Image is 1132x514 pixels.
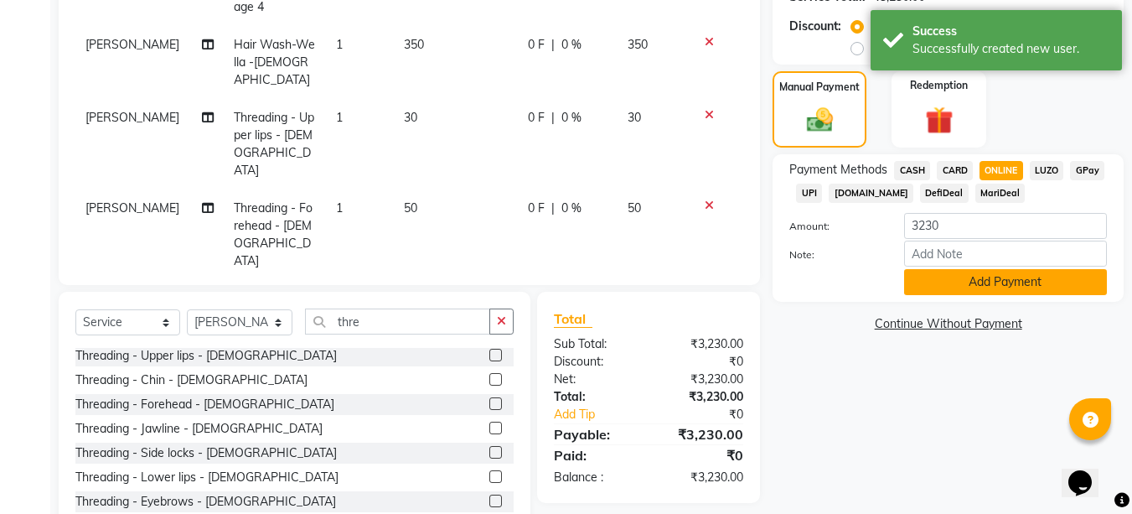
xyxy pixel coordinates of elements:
[904,241,1107,267] input: Add Note
[789,161,887,179] span: Payment Methods
[649,335,756,353] div: ₹3,230.00
[628,110,641,125] span: 30
[551,109,555,127] span: |
[75,493,336,511] div: Threading - Eyebrows - [DEMOGRAPHIC_DATA]
[541,371,649,388] div: Net:
[75,347,337,365] div: Threading - Upper lips - [DEMOGRAPHIC_DATA]
[541,406,666,423] a: Add Tip
[336,200,343,215] span: 1
[777,247,891,262] label: Note:
[789,18,841,35] div: Discount:
[541,445,649,465] div: Paid:
[796,184,822,203] span: UPI
[937,161,973,180] span: CARD
[85,200,179,215] span: [PERSON_NAME]
[404,110,417,125] span: 30
[528,200,545,217] span: 0 F
[541,424,649,444] div: Payable:
[75,396,334,413] div: Threading - Forehead - [DEMOGRAPHIC_DATA]
[799,105,841,135] img: _cash.svg
[980,161,1023,180] span: ONLINE
[1030,161,1064,180] span: LUZO
[234,110,314,178] span: Threading - Upper lips - [DEMOGRAPHIC_DATA]
[551,36,555,54] span: |
[904,269,1107,295] button: Add Payment
[85,37,179,52] span: [PERSON_NAME]
[975,184,1026,203] span: MariDeal
[649,388,756,406] div: ₹3,230.00
[305,309,490,335] input: Search or Scan
[649,469,756,486] div: ₹3,230.00
[404,200,417,215] span: 50
[776,315,1120,333] a: Continue Without Payment
[336,110,343,125] span: 1
[404,37,424,52] span: 350
[829,184,913,203] span: [DOMAIN_NAME]
[628,37,648,52] span: 350
[912,40,1109,58] div: Successfully created new user.
[75,469,339,486] div: Threading - Lower lips - [DEMOGRAPHIC_DATA]
[667,406,757,423] div: ₹0
[336,37,343,52] span: 1
[541,335,649,353] div: Sub Total:
[561,200,582,217] span: 0 %
[541,353,649,371] div: Discount:
[1062,447,1115,497] iframe: chat widget
[779,80,860,95] label: Manual Payment
[894,161,930,180] span: CASH
[75,420,323,438] div: Threading - Jawline - [DEMOGRAPHIC_DATA]
[85,110,179,125] span: [PERSON_NAME]
[912,23,1109,40] div: Success
[541,469,649,486] div: Balance :
[649,353,756,371] div: ₹0
[551,200,555,217] span: |
[777,219,891,234] label: Amount:
[75,444,337,462] div: Threading - Side locks - [DEMOGRAPHIC_DATA]
[910,78,968,93] label: Redemption
[649,445,756,465] div: ₹0
[528,36,545,54] span: 0 F
[561,36,582,54] span: 0 %
[628,200,641,215] span: 50
[561,109,582,127] span: 0 %
[649,371,756,388] div: ₹3,230.00
[541,388,649,406] div: Total:
[904,213,1107,239] input: Amount
[234,37,315,87] span: Hair Wash-Wella -[DEMOGRAPHIC_DATA]
[917,103,962,138] img: _gift.svg
[528,109,545,127] span: 0 F
[1070,161,1104,180] span: GPay
[75,371,308,389] div: Threading - Chin - [DEMOGRAPHIC_DATA]
[649,424,756,444] div: ₹3,230.00
[920,184,969,203] span: DefiDeal
[234,200,313,268] span: Threading - Forehead - [DEMOGRAPHIC_DATA]
[554,310,592,328] span: Total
